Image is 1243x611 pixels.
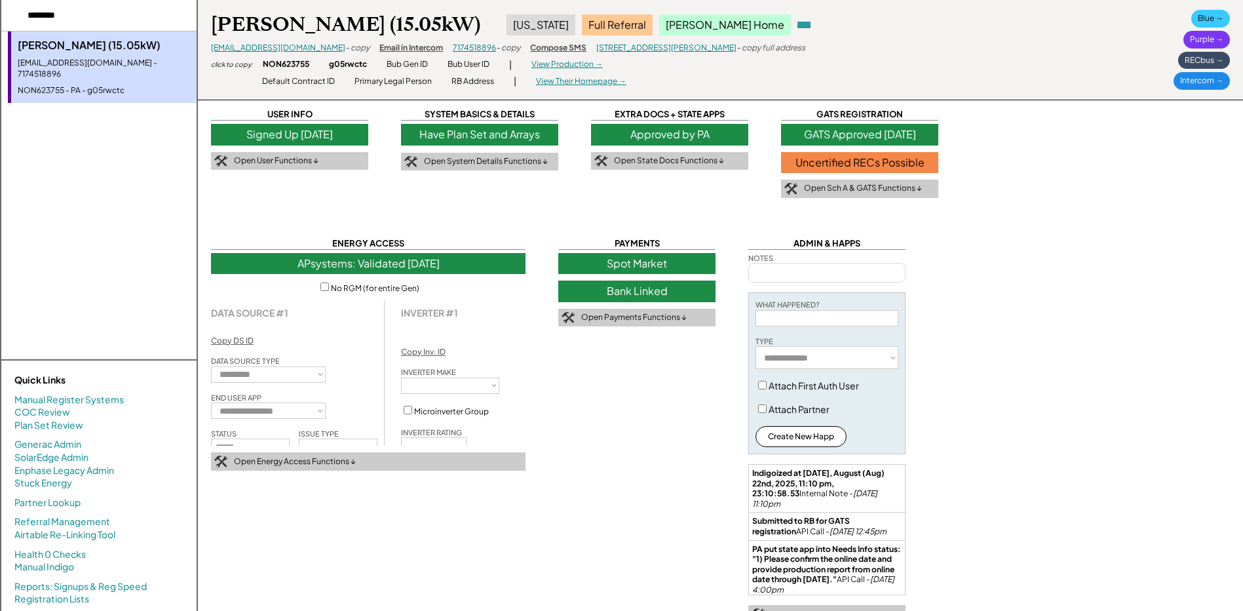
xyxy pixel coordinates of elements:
strong: Submitted to RB for GATS registration [752,516,851,536]
div: [US_STATE] [507,14,575,35]
div: Bub User ID [448,59,489,70]
img: tool-icon.png [214,155,227,167]
a: Referral Management [14,515,110,528]
img: tool-icon.png [784,183,797,195]
div: Copy Inv. ID [401,347,446,358]
a: [EMAIL_ADDRESS][DOMAIN_NAME] [211,43,345,52]
a: COC Review [14,406,70,419]
div: Have Plan Set and Arrays [401,124,558,145]
a: SolarEdge Admin [14,451,88,464]
img: tool-icon.png [562,312,575,324]
img: tool-icon.png [214,456,227,467]
div: NON623755 - PA - g05rwctc [18,85,190,96]
a: Manual Indigo [14,561,74,574]
div: - copy full address [736,43,805,54]
div: g05rwctc [329,59,367,70]
div: Purple → [1183,31,1230,49]
a: Partner Lookup [14,496,81,509]
div: TYPE [755,336,773,346]
div: DATA SOURCE TYPE [211,356,280,366]
div: View Their Homepage → [536,76,626,87]
div: INVERTER #1 [401,307,458,319]
a: [STREET_ADDRESS][PERSON_NAME] [596,43,736,52]
label: Microinverter Group [414,406,489,416]
label: Attach First Auth User [769,380,859,391]
em: [DATE] 11:10pm [752,488,879,509]
strong: Indigoized at [DATE], August (Aug) 22nd, 2025, 11:10 pm, 23:10:58.53 [752,468,886,498]
div: Open Energy Access Functions ↓ [234,456,356,467]
div: INVERTER MAKE [401,367,456,377]
button: Create New Happ [755,426,847,447]
div: Signed Up [DATE] [211,124,368,145]
div: click to copy: [211,60,253,69]
label: Attach Partner [769,403,830,415]
div: ENERGY ACCESS [211,237,526,250]
div: [EMAIL_ADDRESS][DOMAIN_NAME] - 7174518896 [18,58,190,80]
div: Open State Docs Functions ↓ [614,155,724,167]
div: Copy DS ID [211,336,254,347]
div: API Call - [752,544,902,595]
a: Plan Set Review [14,419,83,432]
div: [PERSON_NAME] (15.05kW) [18,38,190,52]
a: Airtable Re-Linking Tool [14,528,115,542]
div: View Production → [531,59,603,70]
div: APsystems: Validated [DATE] [211,253,526,274]
div: Open Payments Functions ↓ [581,312,687,323]
div: Primary Legal Person [354,76,432,87]
div: GATS REGISTRATION [781,108,938,121]
div: RB Address [451,76,494,87]
div: RECbus → [1178,52,1230,69]
div: Open System Details Functions ↓ [424,156,548,167]
strong: PA put state app into Needs Info status: "1) Please confirm the online date and provide productio... [752,544,902,585]
a: Health 0 Checks [14,548,86,561]
div: PAYMENTS [558,237,716,250]
div: API Call - [752,516,902,536]
div: Uncertified RECs Possible [781,152,938,173]
a: Registration Lists [14,593,89,606]
div: NON623755 [263,59,309,70]
div: [PERSON_NAME] Home [659,14,791,35]
div: Internal Note - [752,468,902,509]
div: Approved by PA [591,124,748,145]
a: Enphase Legacy Admin [14,464,114,477]
div: Compose SMS [530,43,586,54]
div: Bub Gen ID [387,59,428,70]
div: INVERTER RATING [401,427,462,437]
div: NOTES [748,253,773,263]
div: END USER APP [211,393,261,403]
div: WHAT HAPPENED? [755,300,820,309]
img: tool-icon.png [594,155,607,167]
a: Stuck Energy [14,477,72,490]
div: EXTRA DOCS + STATE APPS [591,108,748,121]
div: Blue → [1191,10,1230,28]
div: [PERSON_NAME] (15.05kW) [211,12,480,37]
div: Intercom → [1174,72,1230,90]
div: | [509,58,512,71]
div: Quick Links [14,374,145,387]
div: Open User Functions ↓ [234,155,318,167]
label: No RGM (for entire Gen) [331,283,419,293]
a: Manual Register Systems [14,393,124,406]
em: [DATE] 4:00pm [752,574,896,595]
div: | [514,75,516,88]
div: Spot Market [558,253,716,274]
div: - copy [345,43,370,54]
div: - copy [496,43,520,54]
a: Generac Admin [14,438,81,451]
em: [DATE] 12:45pm [830,526,887,536]
a: 7174518896 [453,43,496,52]
div: USER INFO [211,108,368,121]
a: Reports: Signups & Reg Speed [14,580,147,593]
strong: DATA SOURCE #1 [211,307,288,319]
div: Email in Intercom [379,43,443,54]
div: STATUS [211,429,237,439]
div: Open Sch A & GATS Functions ↓ [804,183,922,194]
div: Bank Linked [558,281,716,302]
div: GATS Approved [DATE] [781,124,938,145]
img: tool-icon.png [404,156,417,168]
div: Default Contract ID [262,76,335,87]
div: SYSTEM BASICS & DETAILS [401,108,558,121]
div: Full Referral [582,14,653,35]
div: ADMIN & HAPPS [748,237,906,250]
div: ISSUE TYPE [299,429,339,439]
